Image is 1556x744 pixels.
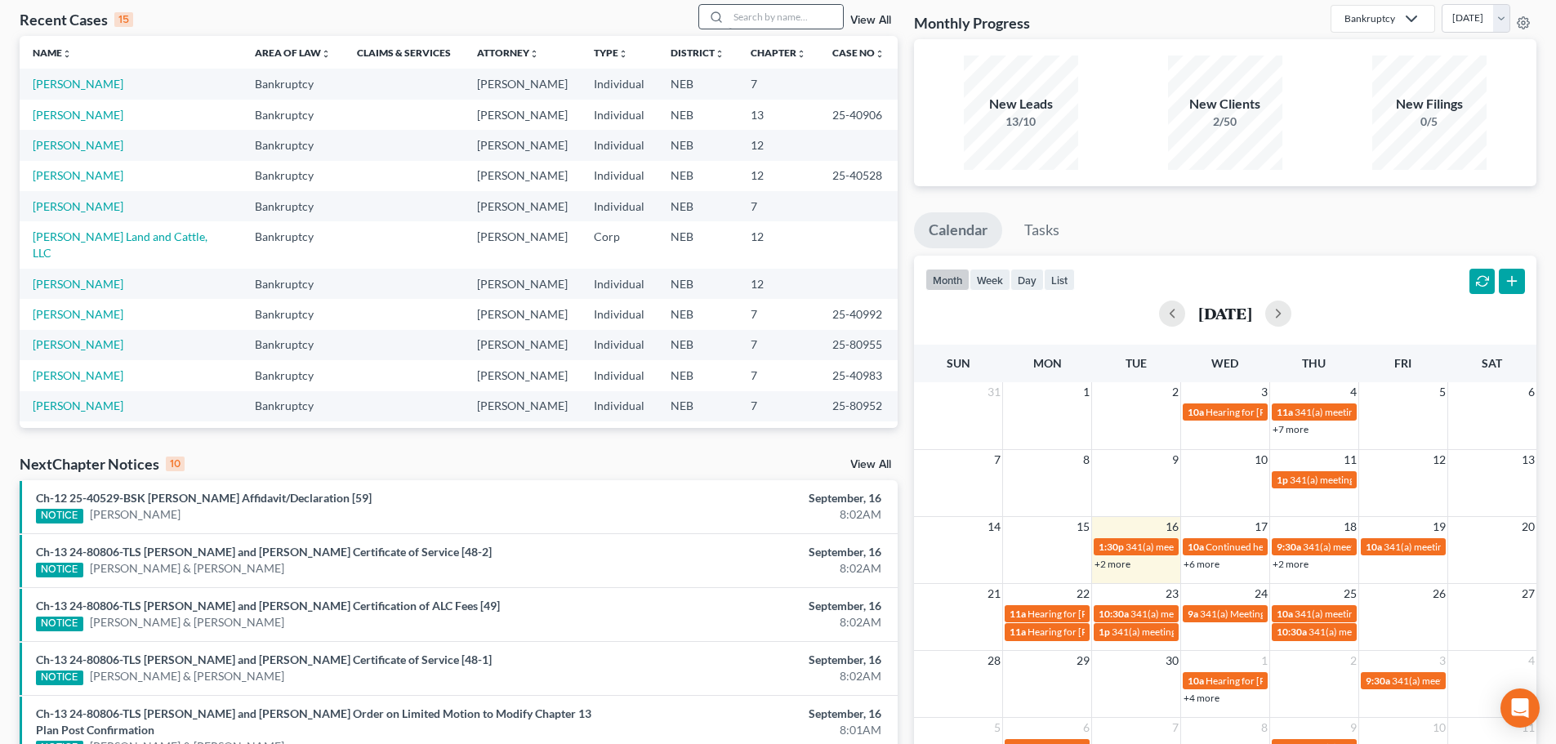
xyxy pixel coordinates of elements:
[1392,675,1549,687] span: 341(a) meeting for [PERSON_NAME]
[1394,356,1411,370] span: Fri
[658,100,738,130] td: NEB
[242,191,344,221] td: Bankruptcy
[1010,212,1074,248] a: Tasks
[925,269,970,291] button: month
[1372,95,1487,114] div: New Filings
[819,330,898,360] td: 25-80955
[1075,584,1091,604] span: 22
[1273,423,1309,435] a: +7 more
[1277,406,1293,418] span: 11a
[581,100,658,130] td: Individual
[738,421,819,452] td: 7
[1302,356,1326,370] span: Thu
[658,69,738,99] td: NEB
[1277,541,1301,553] span: 9:30a
[1188,675,1204,687] span: 10a
[242,391,344,421] td: Bankruptcy
[992,450,1002,470] span: 7
[1206,406,1333,418] span: Hearing for [PERSON_NAME]
[738,130,819,160] td: 12
[715,49,724,59] i: unfold_more
[1033,356,1062,370] span: Mon
[1253,584,1269,604] span: 24
[20,10,133,29] div: Recent Cases
[1527,382,1536,402] span: 6
[610,706,881,722] div: September, 16
[464,330,581,360] td: [PERSON_NAME]
[1295,608,1452,620] span: 341(a) meeting for [PERSON_NAME]
[464,421,581,452] td: [PERSON_NAME]
[464,191,581,221] td: [PERSON_NAME]
[1028,626,1213,638] span: Hearing for [PERSON_NAME] Land & Cattle
[255,47,331,59] a: Area of Lawunfold_more
[36,653,492,666] a: Ch-13 24-80806-TLS [PERSON_NAME] and [PERSON_NAME] Certificate of Service [48-1]
[738,360,819,390] td: 7
[1081,382,1091,402] span: 1
[819,100,898,130] td: 25-40906
[1184,558,1219,570] a: +6 more
[992,718,1002,737] span: 5
[1206,541,1379,553] span: Continued hearing for [PERSON_NAME]
[1349,718,1358,737] span: 9
[658,269,738,299] td: NEB
[581,421,658,452] td: Individual
[33,277,123,291] a: [PERSON_NAME]
[242,130,344,160] td: Bankruptcy
[36,509,83,523] div: NOTICE
[33,168,123,182] a: [PERSON_NAME]
[1112,626,1269,638] span: 341(a) meeting for [PERSON_NAME]
[464,391,581,421] td: [PERSON_NAME]
[610,722,881,738] div: 8:01AM
[33,399,123,412] a: [PERSON_NAME]
[464,360,581,390] td: [PERSON_NAME]
[1290,474,1447,486] span: 341(a) meeting for [PERSON_NAME]
[33,368,123,382] a: [PERSON_NAME]
[658,330,738,360] td: NEB
[1164,584,1180,604] span: 23
[1260,651,1269,670] span: 1
[594,47,628,59] a: Typeunfold_more
[819,161,898,191] td: 25-40528
[729,5,843,29] input: Search by name...
[242,161,344,191] td: Bankruptcy
[658,161,738,191] td: NEB
[914,13,1030,33] h3: Monthly Progress
[610,668,881,684] div: 8:02AM
[610,614,881,630] div: 8:02AM
[986,517,1002,537] span: 14
[1431,584,1447,604] span: 26
[1344,11,1395,25] div: Bankruptcy
[738,330,819,360] td: 7
[581,269,658,299] td: Individual
[658,299,738,329] td: NEB
[242,69,344,99] td: Bankruptcy
[964,114,1078,130] div: 13/10
[1095,558,1130,570] a: +2 more
[658,360,738,390] td: NEB
[33,199,123,213] a: [PERSON_NAME]
[850,15,891,26] a: View All
[1170,450,1180,470] span: 9
[581,360,658,390] td: Individual
[1188,541,1204,553] span: 10a
[1170,382,1180,402] span: 2
[1372,114,1487,130] div: 0/5
[738,391,819,421] td: 7
[581,330,658,360] td: Individual
[90,506,181,523] a: [PERSON_NAME]
[1184,692,1219,704] a: +4 more
[464,299,581,329] td: [PERSON_NAME]
[610,598,881,614] div: September, 16
[751,47,806,59] a: Chapterunfold_more
[33,77,123,91] a: [PERSON_NAME]
[166,457,185,471] div: 10
[1099,541,1124,553] span: 1:30p
[819,391,898,421] td: 25-80952
[33,337,123,351] a: [PERSON_NAME]
[1342,584,1358,604] span: 25
[242,360,344,390] td: Bankruptcy
[20,454,185,474] div: NextChapter Notices
[1309,626,1553,638] span: 341(a) meeting for [PERSON_NAME] & [PERSON_NAME]
[796,49,806,59] i: unfold_more
[1520,450,1536,470] span: 13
